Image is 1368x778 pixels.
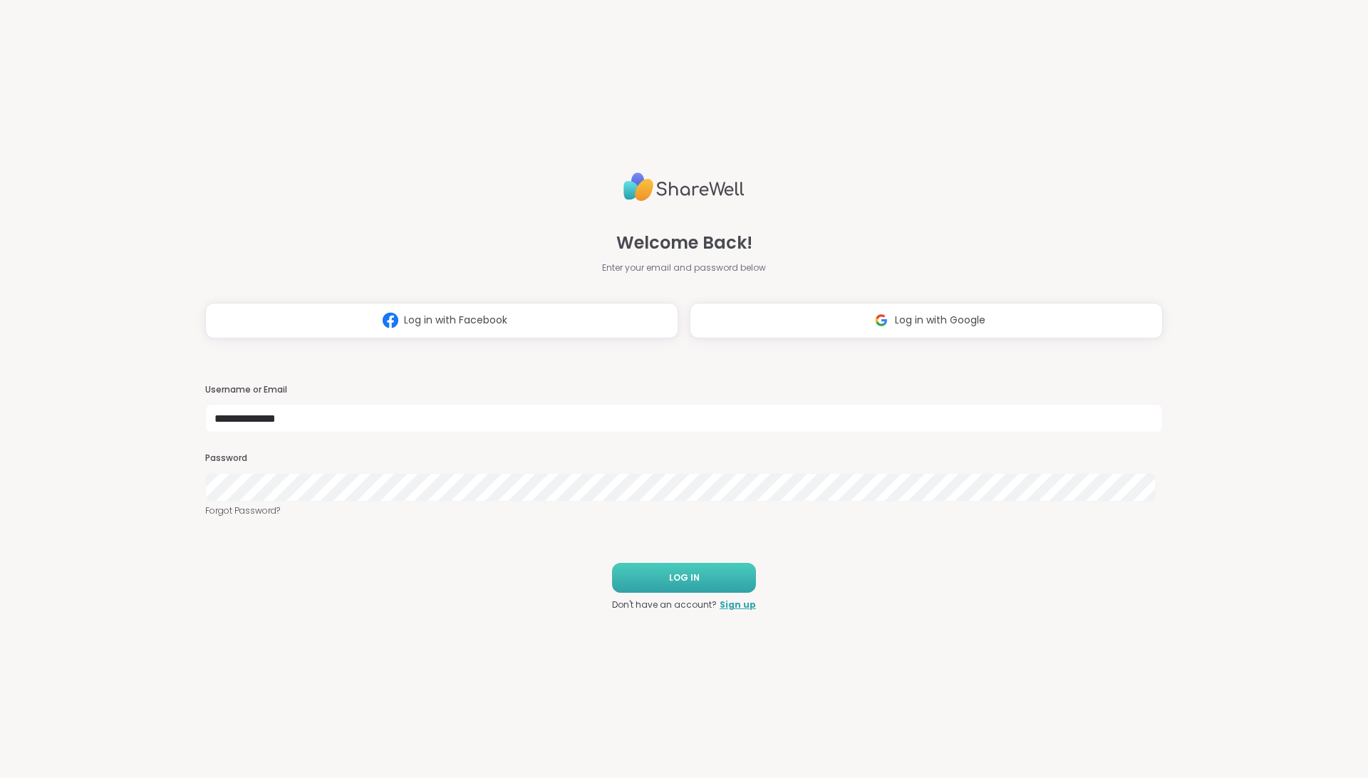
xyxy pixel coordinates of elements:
h3: Username or Email [205,384,1163,396]
a: Forgot Password? [205,504,1163,517]
img: ShareWell Logo [623,167,745,207]
button: Log in with Google [690,303,1163,338]
span: Don't have an account? [612,598,717,611]
span: Log in with Facebook [404,313,507,328]
button: LOG IN [612,563,756,593]
button: Log in with Facebook [205,303,678,338]
h3: Password [205,452,1163,465]
span: LOG IN [669,571,700,584]
img: ShareWell Logomark [868,307,895,333]
span: Welcome Back! [616,230,752,256]
span: Log in with Google [895,313,985,328]
img: ShareWell Logomark [377,307,404,333]
a: Sign up [720,598,756,611]
span: Enter your email and password below [602,261,766,274]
